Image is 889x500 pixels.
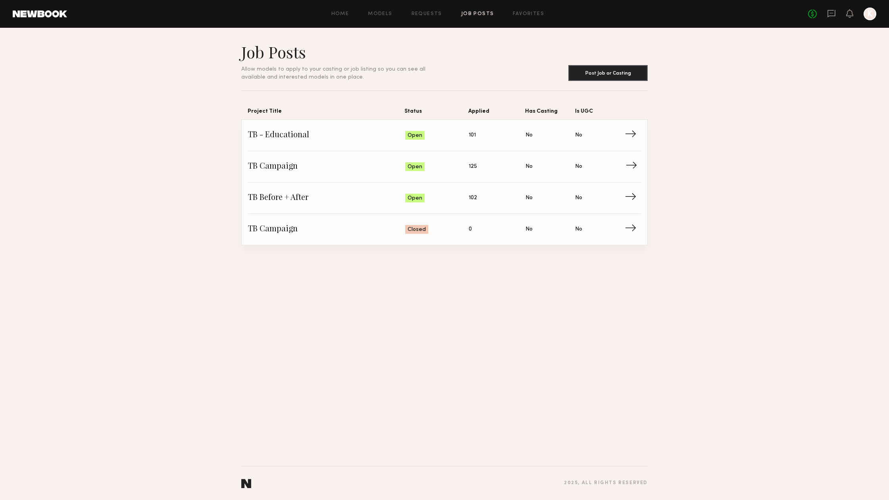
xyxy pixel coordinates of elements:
[468,107,525,119] span: Applied
[575,162,582,171] span: No
[513,12,544,17] a: Favorites
[575,107,625,119] span: Is UGC
[241,42,444,62] h1: Job Posts
[248,120,641,151] a: TB - EducationalOpen101NoNo→
[469,194,477,202] span: 102
[404,107,468,119] span: Status
[248,129,405,141] span: TB - Educational
[368,12,392,17] a: Models
[625,161,642,173] span: →
[469,131,476,140] span: 101
[575,225,582,234] span: No
[412,12,442,17] a: Requests
[575,131,582,140] span: No
[248,107,404,119] span: Project Title
[525,162,533,171] span: No
[408,163,422,171] span: Open
[525,194,533,202] span: No
[469,162,477,171] span: 125
[625,192,641,204] span: →
[248,161,405,173] span: TB Campaign
[248,192,405,204] span: TB Before + After
[575,194,582,202] span: No
[564,481,648,486] div: 2025 , all rights reserved
[248,223,405,235] span: TB Campaign
[461,12,494,17] a: Job Posts
[241,67,425,80] span: Allow models to apply to your casting or job listing so you can see all available and interested ...
[525,107,575,119] span: Has Casting
[568,65,648,81] button: Post Job or Casting
[525,131,533,140] span: No
[248,214,641,245] a: TB CampaignClosed0NoNo→
[408,132,422,140] span: Open
[625,223,641,235] span: →
[248,151,641,183] a: TB CampaignOpen125NoNo→
[864,8,876,20] a: K
[248,183,641,214] a: TB Before + AfterOpen102NoNo→
[625,129,641,141] span: →
[469,225,472,234] span: 0
[408,226,426,234] span: Closed
[525,225,533,234] span: No
[408,194,422,202] span: Open
[331,12,349,17] a: Home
